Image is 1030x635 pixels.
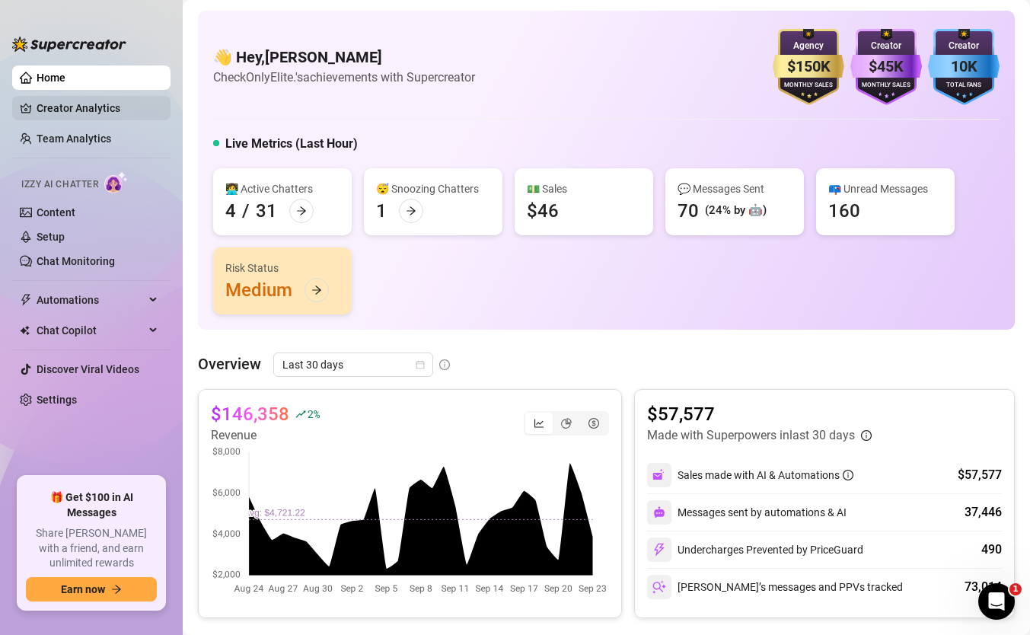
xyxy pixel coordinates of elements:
span: Izzy AI Chatter [21,177,98,192]
div: [PERSON_NAME]’s messages and PPVs tracked [647,575,903,599]
div: 160 [828,199,860,223]
a: Content [37,206,75,219]
article: $57,577 [647,402,872,426]
div: (24% by 🤖) [705,202,767,220]
a: Team Analytics [37,132,111,145]
span: dollar-circle [588,418,599,429]
span: pie-chart [561,418,572,429]
img: svg%3e [652,543,666,557]
a: Home [37,72,65,84]
span: arrow-right [406,206,416,216]
a: Chat Monitoring [37,255,115,267]
div: 😴 Snoozing Chatters [376,180,490,197]
div: 37,446 [965,503,1002,522]
span: 2 % [308,407,319,421]
img: blue-badge-DgoSNQY1.svg [928,29,1000,105]
span: arrow-right [311,285,322,295]
img: AI Chatter [104,171,128,193]
div: Total Fans [928,81,1000,91]
img: gold-badge-CigiZidd.svg [773,29,844,105]
img: svg%3e [652,580,666,594]
div: 👩‍💻 Active Chatters [225,180,340,197]
div: 10K [928,55,1000,78]
span: Chat Copilot [37,318,145,343]
a: Setup [37,231,65,243]
a: Settings [37,394,77,406]
span: line-chart [534,418,544,429]
div: Creator [850,39,922,53]
img: Chat Copilot [20,325,30,336]
article: Check OnlyElite.'s achievements with Supercreator [213,68,475,87]
div: 73,014 [965,578,1002,596]
img: logo-BBDzfeDw.svg [12,37,126,52]
div: 📪 Unread Messages [828,180,942,197]
div: segmented control [524,411,609,436]
div: $57,577 [958,466,1002,484]
span: 1 [1009,583,1022,595]
div: Monthly Sales [850,81,922,91]
h5: Live Metrics (Last Hour) [225,135,358,153]
article: Made with Superpowers in last 30 days [647,426,855,445]
span: 🎁 Get $100 in AI Messages [26,490,157,520]
span: info-circle [439,359,450,370]
div: 490 [981,541,1002,559]
span: arrow-right [111,584,122,595]
article: $146,358 [211,402,289,426]
article: Revenue [211,426,319,445]
span: info-circle [861,430,872,441]
div: $46 [527,199,559,223]
div: 1 [376,199,387,223]
div: Undercharges Prevented by PriceGuard [647,538,863,562]
span: rise [295,409,306,420]
img: svg%3e [652,468,666,482]
div: $45K [850,55,922,78]
div: 4 [225,199,236,223]
div: 💬 Messages Sent [678,180,792,197]
span: Automations [37,288,145,312]
span: info-circle [843,470,853,480]
div: Creator [928,39,1000,53]
span: Share [PERSON_NAME] with a friend, and earn unlimited rewards [26,526,157,571]
article: Overview [198,353,261,375]
span: thunderbolt [20,294,32,306]
div: 70 [678,199,699,223]
div: Agency [773,39,844,53]
img: svg%3e [653,506,665,519]
button: Earn nowarrow-right [26,577,157,601]
span: arrow-right [296,206,307,216]
h4: 👋 Hey, [PERSON_NAME] [213,46,475,68]
div: 💵 Sales [527,180,641,197]
span: Last 30 days [282,353,424,376]
iframe: Intercom live chat [978,583,1015,620]
div: Risk Status [225,260,340,276]
div: Monthly Sales [773,81,844,91]
img: purple-badge-B9DA21FR.svg [850,29,922,105]
span: Earn now [61,583,105,595]
div: Sales made with AI & Automations [678,467,853,483]
div: $150K [773,55,844,78]
a: Creator Analytics [37,96,158,120]
span: calendar [416,360,425,369]
a: Discover Viral Videos [37,363,139,375]
div: 31 [256,199,277,223]
div: Messages sent by automations & AI [647,500,847,525]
